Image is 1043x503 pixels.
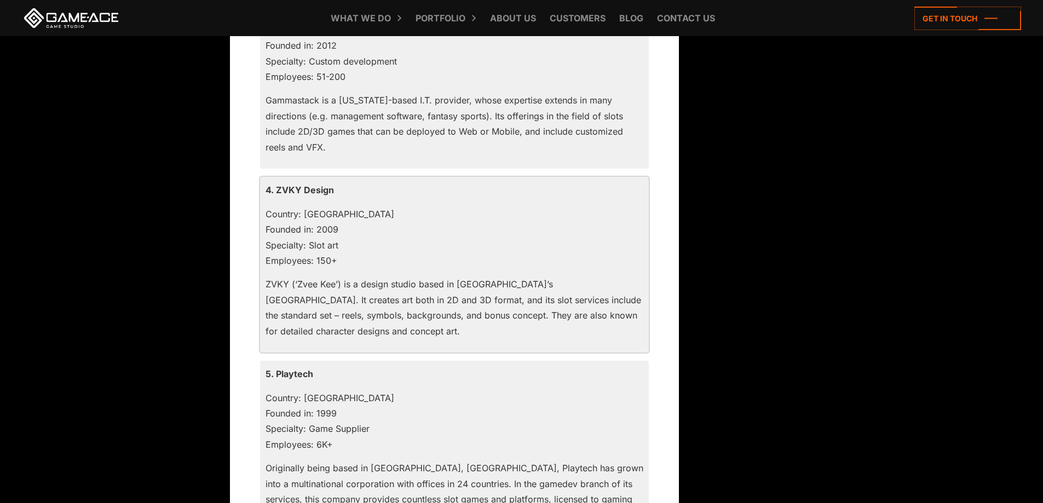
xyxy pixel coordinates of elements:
p: Country: [GEOGRAPHIC_DATA] Founded in: 1999 Specialty: Game Supplier Employees: 6K+ [266,390,643,453]
a: Get in touch [914,7,1021,30]
p: 5. Playtech [266,366,643,381]
p: 4. ZVKY Design [266,182,643,198]
p: Country: U.S.A. Founded in: 2012 Specialty: Custom development Employees: 51-200 [266,22,643,85]
p: Gammastack is a [US_STATE]-based I.T. provider, whose expertise extends in many directions (e.g. ... [266,92,643,155]
p: Country: [GEOGRAPHIC_DATA] Founded in: 2009 Specialty: Slot art Employees: 150+ [266,206,643,269]
p: ZVKY (‘Zvee Kee’) is a design studio based in [GEOGRAPHIC_DATA]’s [GEOGRAPHIC_DATA]. It creates a... [266,276,643,339]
